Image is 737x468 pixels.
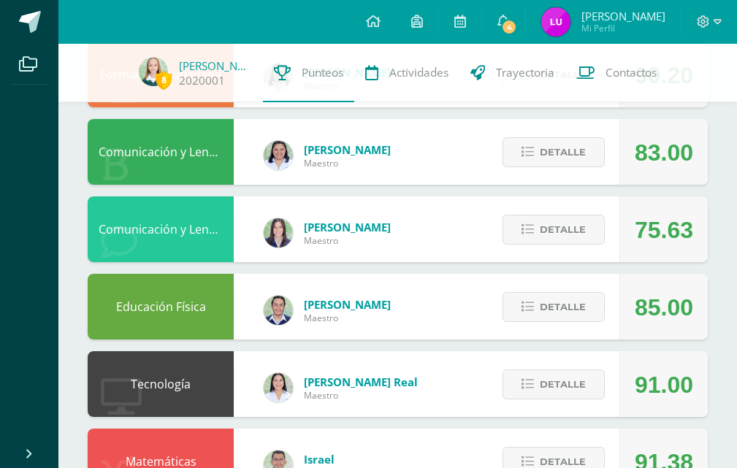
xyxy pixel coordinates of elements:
[459,44,565,102] a: Trayectoria
[264,141,293,170] img: a084105b5058f52f9b5e8b449e8b602d.png
[501,19,517,35] span: 4
[503,137,605,167] button: Detalle
[496,65,554,80] span: Trayectoria
[581,22,665,34] span: Mi Perfil
[88,119,234,185] div: Comunicación y Lenguaje L2
[354,44,459,102] a: Actividades
[565,44,668,102] a: Contactos
[139,57,168,86] img: 41b14854247958dfa203535dcc28a4c5.png
[540,294,586,321] span: Detalle
[635,352,693,418] div: 91.00
[304,375,418,389] span: [PERSON_NAME] Real
[503,369,605,399] button: Detalle
[304,234,391,247] span: Maestro
[264,373,293,402] img: be86f1430f5fbfb0078a79d329e704bb.png
[179,73,225,88] a: 2020001
[304,312,391,324] span: Maestro
[635,275,693,340] div: 85.00
[88,351,234,417] div: Tecnología
[304,389,418,402] span: Maestro
[88,274,234,340] div: Educación Física
[503,215,605,245] button: Detalle
[264,296,293,325] img: ee67e978f5885bcd9834209b52a88b56.png
[179,58,252,73] a: [PERSON_NAME]
[156,71,172,89] span: 8
[304,452,338,467] span: Israel
[503,292,605,322] button: Detalle
[302,65,343,80] span: Punteos
[635,197,693,263] div: 75.63
[635,120,693,185] div: 83.00
[389,65,448,80] span: Actividades
[88,196,234,262] div: Comunicación y Lenguaje L3 Inglés
[540,139,586,166] span: Detalle
[581,9,665,23] span: [PERSON_NAME]
[264,218,293,248] img: 65a3a5dd77a80885499beb3d7782c992.png
[304,220,391,234] span: [PERSON_NAME]
[304,142,391,157] span: [PERSON_NAME]
[263,44,354,102] a: Punteos
[541,7,570,37] img: 246892990d745adbd8ac90bb04b31a5a.png
[540,216,586,243] span: Detalle
[304,157,391,169] span: Maestro
[540,371,586,398] span: Detalle
[304,297,391,312] span: [PERSON_NAME]
[606,65,657,80] span: Contactos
